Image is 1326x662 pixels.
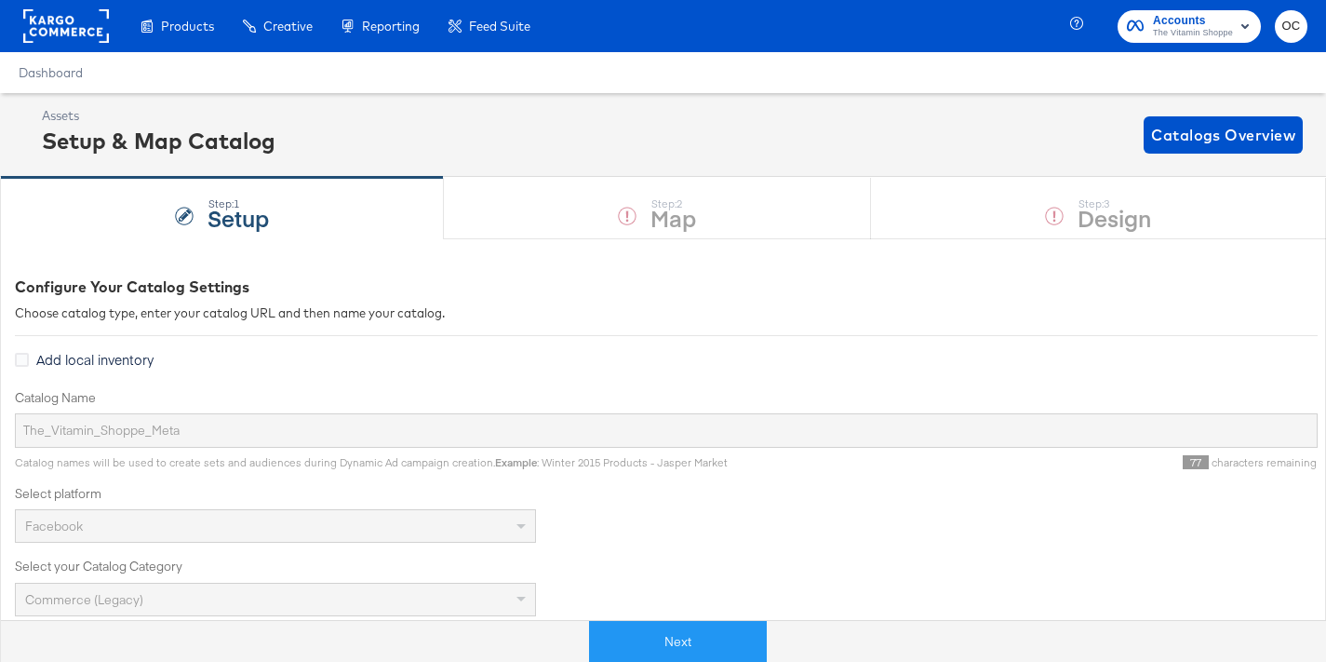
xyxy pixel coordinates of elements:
[15,389,1318,407] label: Catalog Name
[1153,26,1233,41] span: The Vitamin Shoppe
[36,350,154,369] span: Add local inventory
[15,455,728,469] span: Catalog names will be used to create sets and audiences during Dynamic Ad campaign creation. : Wi...
[42,107,275,125] div: Assets
[728,455,1318,470] div: characters remaining
[15,485,1318,503] label: Select platform
[15,277,1318,298] div: Configure Your Catalog Settings
[1282,16,1300,37] span: OC
[19,65,83,80] a: Dashboard
[1183,455,1209,469] span: 77
[15,558,1318,575] label: Select your Catalog Category
[25,518,83,534] span: Facebook
[469,19,530,34] span: Feed Suite
[495,455,537,469] strong: Example
[161,19,214,34] span: Products
[208,202,269,233] strong: Setup
[42,125,275,156] div: Setup & Map Catalog
[263,19,313,34] span: Creative
[1151,122,1295,148] span: Catalogs Overview
[208,197,269,210] div: Step: 1
[15,304,1318,322] div: Choose catalog type, enter your catalog URL and then name your catalog.
[25,591,143,608] span: Commerce (Legacy)
[1275,10,1307,43] button: OC
[15,413,1318,448] input: Name your catalog e.g. My Dynamic Product Catalog
[1118,10,1261,43] button: AccountsThe Vitamin Shoppe
[1144,116,1303,154] button: Catalogs Overview
[362,19,420,34] span: Reporting
[1153,11,1233,31] span: Accounts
